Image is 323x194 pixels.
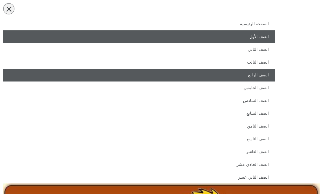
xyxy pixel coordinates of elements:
[3,3,14,14] div: כפתור פתיחת תפריט
[3,145,275,158] a: الصف العاشر
[3,43,275,56] a: الصف الثاني
[3,30,275,43] a: الصف الأول
[3,107,275,120] a: الصف السابع
[3,133,275,145] a: الصف التاسع
[3,18,275,30] a: الصفحة الرئيسية
[3,56,275,69] a: الصف الثالث
[3,94,275,107] a: الصف السادس
[3,171,275,184] a: الصف الثاني عشر
[3,158,275,171] a: الصف الحادي عشر
[3,81,275,94] a: الصف الخامس
[3,120,275,133] a: الصف الثامن
[3,69,275,81] a: الصف الرابع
